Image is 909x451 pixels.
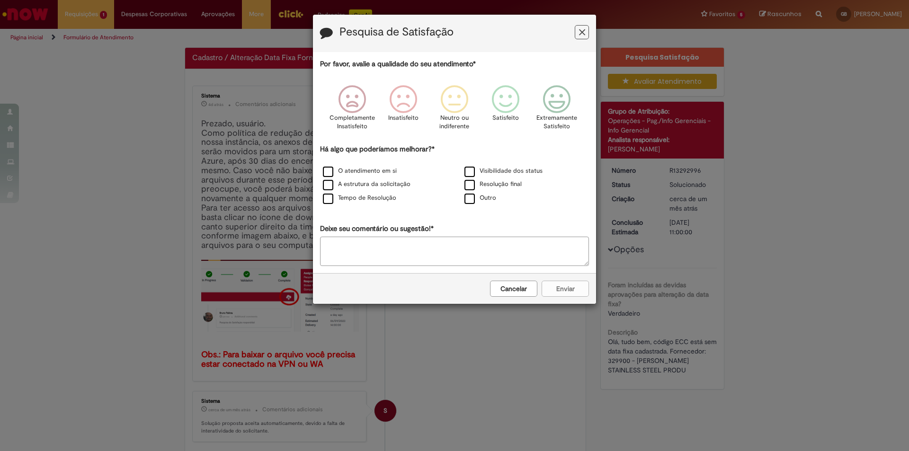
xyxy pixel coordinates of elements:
label: Por favor, avalie a qualidade do seu atendimento* [320,59,476,69]
label: Pesquisa de Satisfação [339,26,454,38]
p: Insatisfeito [388,114,419,123]
div: Insatisfeito [379,78,428,143]
div: Extremamente Satisfeito [533,78,581,143]
label: Tempo de Resolução [323,194,396,203]
div: Há algo que poderíamos melhorar?* [320,144,589,205]
label: A estrutura da solicitação [323,180,410,189]
label: Resolução final [464,180,522,189]
p: Satisfeito [492,114,519,123]
div: Completamente Insatisfeito [328,78,376,143]
button: Cancelar [490,281,537,297]
div: Satisfeito [481,78,530,143]
p: Extremamente Satisfeito [536,114,577,131]
p: Completamente Insatisfeito [330,114,375,131]
p: Neutro ou indiferente [437,114,472,131]
label: O atendimento em si [323,167,397,176]
label: Outro [464,194,496,203]
label: Visibilidade dos status [464,167,543,176]
label: Deixe seu comentário ou sugestão!* [320,224,434,234]
div: Neutro ou indiferente [430,78,479,143]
